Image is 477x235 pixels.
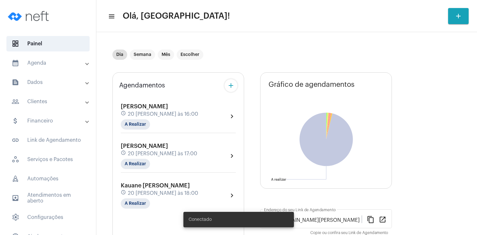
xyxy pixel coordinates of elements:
mat-chip: A Realizar [121,119,150,130]
span: Configurações [6,210,90,225]
mat-icon: sidenav icon [12,78,19,86]
span: Gráfico de agendamentos [269,81,355,88]
span: Conectado [189,216,212,223]
span: Olá, [GEOGRAPHIC_DATA]! [123,11,230,21]
mat-expansion-panel-header: sidenav iconAgenda [4,55,96,71]
span: sidenav icon [12,175,19,183]
span: Painel [6,36,90,51]
mat-chip: Mês [158,50,174,60]
span: Link de Agendamento [6,132,90,148]
mat-expansion-panel-header: sidenav iconDados [4,75,96,90]
mat-icon: sidenav icon [12,117,19,125]
span: Automações [6,171,90,186]
span: sidenav icon [12,156,19,163]
span: 20 [PERSON_NAME] às 17:00 [128,151,197,157]
mat-chip: A Realizar [121,159,150,169]
span: 20 [PERSON_NAME] às 18:00 [128,190,198,196]
mat-panel-title: Financeiro [12,117,86,125]
mat-icon: chevron_right [228,152,236,160]
span: sidenav icon [12,213,19,221]
mat-icon: chevron_right [228,192,236,199]
span: 20 [PERSON_NAME] às 16:00 [128,111,198,117]
span: Agendamentos [119,82,165,89]
mat-icon: content_copy [367,215,375,223]
mat-chip: Semana [130,50,155,60]
mat-icon: sidenav icon [12,136,19,144]
mat-expansion-panel-header: sidenav iconClientes [4,94,96,109]
mat-chip: Escolher [177,50,203,60]
mat-icon: add [455,12,462,20]
span: [PERSON_NAME] [121,143,168,149]
mat-chip: A Realizar [121,198,150,209]
mat-icon: schedule [121,190,127,197]
span: Atendimentos em aberto [6,190,90,206]
mat-icon: schedule [121,150,127,157]
span: [PERSON_NAME] [121,104,168,109]
mat-panel-title: Agenda [12,59,86,67]
mat-icon: sidenav icon [108,13,114,20]
mat-expansion-panel-header: sidenav iconFinanceiro [4,113,96,129]
mat-icon: schedule [121,111,127,118]
mat-icon: chevron_right [228,113,236,120]
input: Link [264,217,362,223]
span: Kauane [PERSON_NAME] [121,183,190,188]
mat-chip: Dia [112,50,127,60]
mat-icon: sidenav icon [12,194,19,202]
mat-icon: sidenav icon [12,59,19,67]
mat-panel-title: Clientes [12,98,86,105]
span: sidenav icon [12,40,19,48]
span: Serviços e Pacotes [6,152,90,167]
mat-icon: open_in_new [379,215,386,223]
mat-panel-title: Dados [12,78,86,86]
mat-icon: add [227,82,235,89]
text: A realizar [271,178,286,181]
img: logo-neft-novo-2.png [5,3,53,29]
mat-icon: sidenav icon [12,98,19,105]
